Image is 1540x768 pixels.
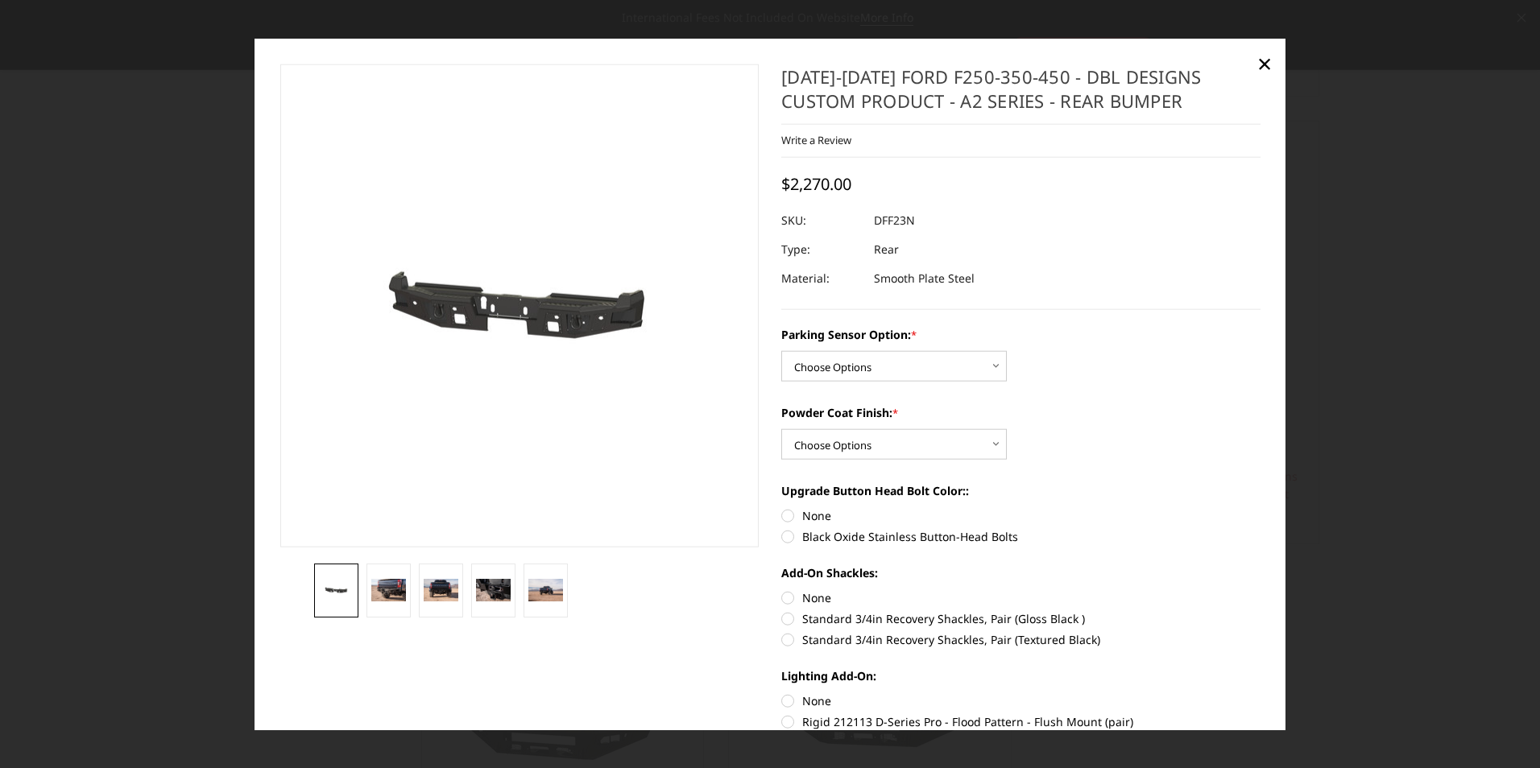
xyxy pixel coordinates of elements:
[781,631,1261,648] label: Standard 3/4in Recovery Shackles, Pair (Textured Black)
[781,610,1261,627] label: Standard 3/4in Recovery Shackles, Pair (Gloss Black )
[781,326,1261,343] label: Parking Sensor Option:
[781,667,1261,684] label: Lighting Add-On:
[781,713,1261,730] label: Rigid 212113 D-Series Pro - Flood Pattern - Flush Mount (pair)
[781,528,1261,545] label: Black Oxide Stainless Button-Head Bolts
[781,264,862,293] dt: Material:
[1252,50,1277,76] a: Close
[874,264,975,293] dd: Smooth Plate Steel
[781,692,1261,709] label: None
[874,206,915,235] dd: DFF23N
[319,581,354,597] img: 2023-2025 Ford F250-350-450 - DBL Designs Custom Product - A2 Series - Rear Bumper
[781,64,1261,124] h1: [DATE]-[DATE] Ford F250-350-450 - DBL Designs Custom Product - A2 Series - Rear Bumper
[424,578,458,601] img: 2023-2025 Ford F250-350-450 - DBL Designs Custom Product - A2 Series - Rear Bumper
[781,507,1261,524] label: None
[781,564,1261,581] label: Add-On Shackles:
[371,578,406,601] img: 2023-2025 Ford F250-350-450 - DBL Designs Custom Product - A2 Series - Rear Bumper
[280,64,760,547] a: 2023-2025 Ford F250-350-450 - DBL Designs Custom Product - A2 Series - Rear Bumper
[781,482,1261,499] label: Upgrade Button Head Bolt Color::
[781,206,862,235] dt: SKU:
[1257,45,1272,80] span: ×
[781,133,851,147] a: Write a Review
[781,235,862,264] dt: Type:
[476,578,511,601] img: 2023-2025 Ford F250-350-450 - DBL Designs Custom Product - A2 Series - Rear Bumper
[528,579,563,601] img: 2023-2025 Ford F250-350-450 - DBL Designs Custom Product - A2 Series - Rear Bumper
[781,589,1261,606] label: None
[781,404,1261,421] label: Powder Coat Finish:
[781,173,851,195] span: $2,270.00
[874,235,899,264] dd: Rear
